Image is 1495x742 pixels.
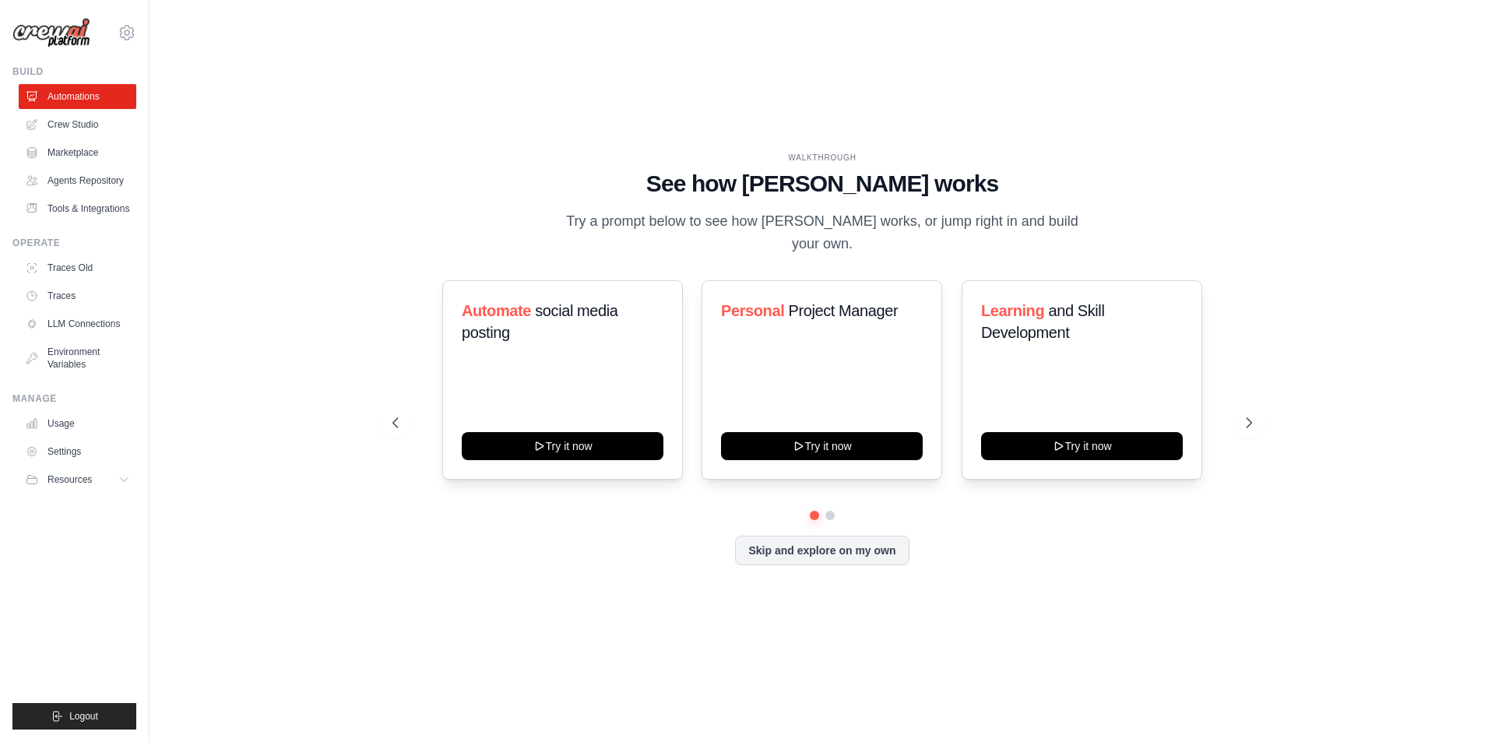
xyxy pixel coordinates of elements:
span: social media posting [462,302,618,341]
a: Traces Old [19,255,136,280]
div: Build [12,65,136,78]
button: Resources [19,467,136,492]
a: Automations [19,84,136,109]
span: Automate [462,302,531,319]
iframe: Chat Widget [1417,667,1495,742]
span: and Skill Development [981,302,1104,341]
a: Environment Variables [19,339,136,377]
a: Marketplace [19,140,136,165]
div: Manage [12,392,136,405]
span: Project Manager [789,302,899,319]
img: Logo [12,18,90,48]
button: Try it now [462,432,663,460]
div: Operate [12,237,136,249]
a: Traces [19,283,136,308]
a: Agents Repository [19,168,136,193]
button: Try it now [981,432,1183,460]
button: Try it now [721,432,923,460]
button: Skip and explore on my own [735,536,909,565]
span: Learning [981,302,1044,319]
a: Crew Studio [19,112,136,137]
a: LLM Connections [19,311,136,336]
a: Settings [19,439,136,464]
div: WALKTHROUGH [392,152,1252,164]
span: Resources [47,473,92,486]
a: Tools & Integrations [19,196,136,221]
span: Personal [721,302,784,319]
button: Logout [12,703,136,730]
span: Logout [69,710,98,723]
a: Usage [19,411,136,436]
p: Try a prompt below to see how [PERSON_NAME] works, or jump right in and build your own. [561,210,1084,256]
h1: See how [PERSON_NAME] works [392,170,1252,198]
